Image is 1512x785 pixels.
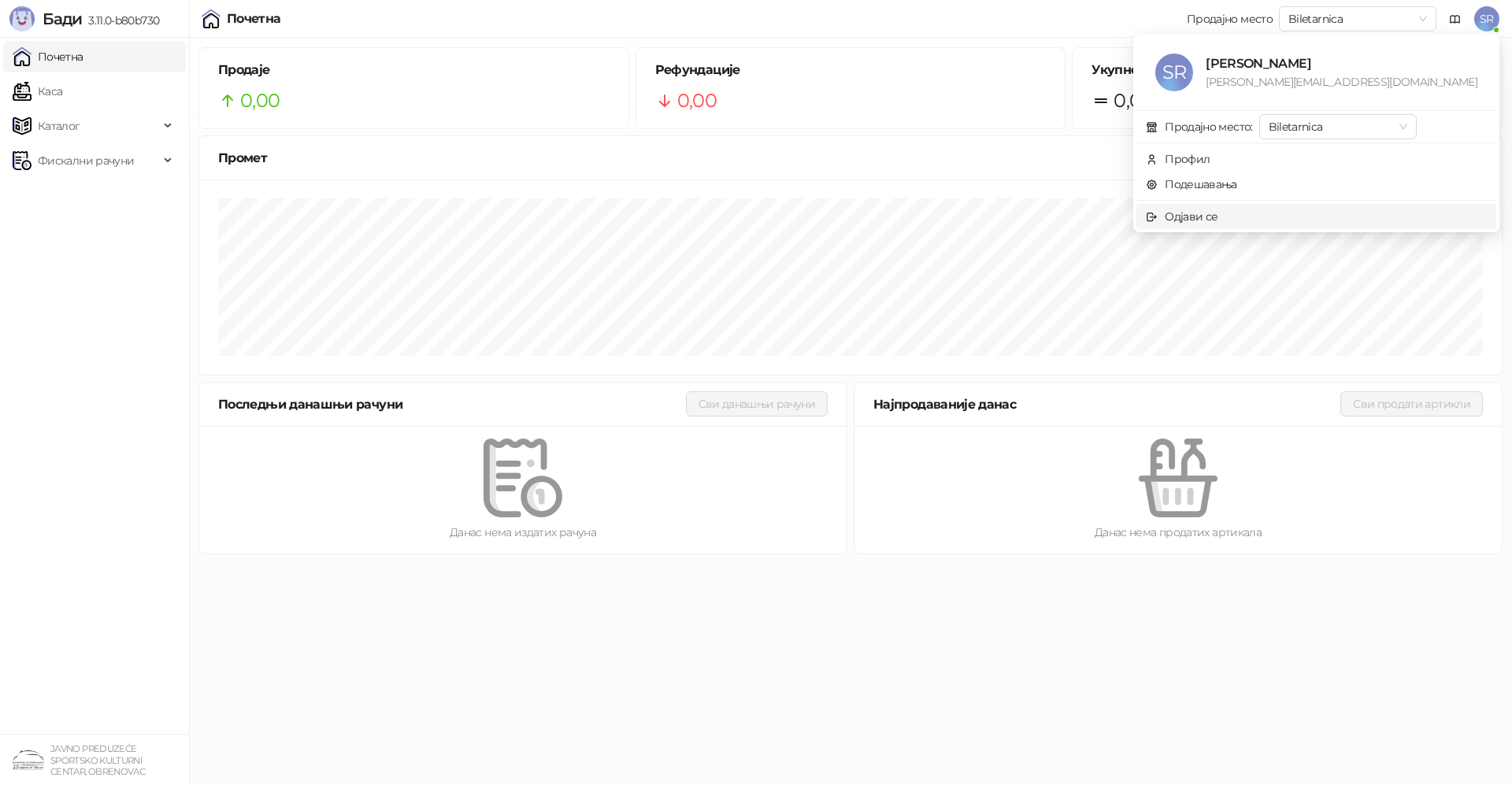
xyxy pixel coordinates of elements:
a: Подешавања [1146,177,1237,191]
span: Каталог [38,110,80,142]
span: Biletarnica [1288,7,1427,31]
div: Најпродаваније данас [873,394,1340,414]
div: Последњи данашњи рачуни [218,394,686,414]
div: Почетна [227,13,281,25]
div: Данас нема продатих артикала [880,524,1477,541]
div: [PERSON_NAME] [1206,54,1477,73]
span: Фискални рачуни [38,145,134,176]
div: Профил [1165,150,1210,168]
small: JAVNO PREDUZEĆE SPORTSKO KULTURNI CENTAR, OBRENOVAC [50,743,145,777]
span: SR [1155,54,1193,91]
span: Бади [43,9,82,28]
a: Каса [13,76,62,107]
h5: Рефундације [655,61,1047,80]
span: SR [1474,6,1499,31]
div: Продајно место: [1165,118,1252,135]
span: 0,00 [240,86,280,116]
button: Сви данашњи рачуни [686,391,828,417]
span: 0,00 [677,86,717,116]
a: Документација [1443,6,1468,31]
button: Сви продати артикли [1340,391,1483,417]
span: 0,00 [1114,86,1153,116]
div: Одјави се [1165,208,1217,225]
h5: Укупно [1091,61,1483,80]
div: [PERSON_NAME][EMAIL_ADDRESS][DOMAIN_NAME] [1206,73,1477,91]
img: Logo [9,6,35,31]
div: Данас нема издатих рачуна [224,524,821,541]
a: Почетна [13,41,83,72]
h5: Продаје [218,61,610,80]
img: 64x64-companyLogo-4a28e1f8-f217-46d7-badd-69a834a81aaf.png [13,744,44,776]
div: Промет [218,148,1483,168]
div: Продајно место [1187,13,1273,24]
span: Biletarnica [1269,115,1407,139]
span: 3.11.0-b80b730 [82,13,159,28]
